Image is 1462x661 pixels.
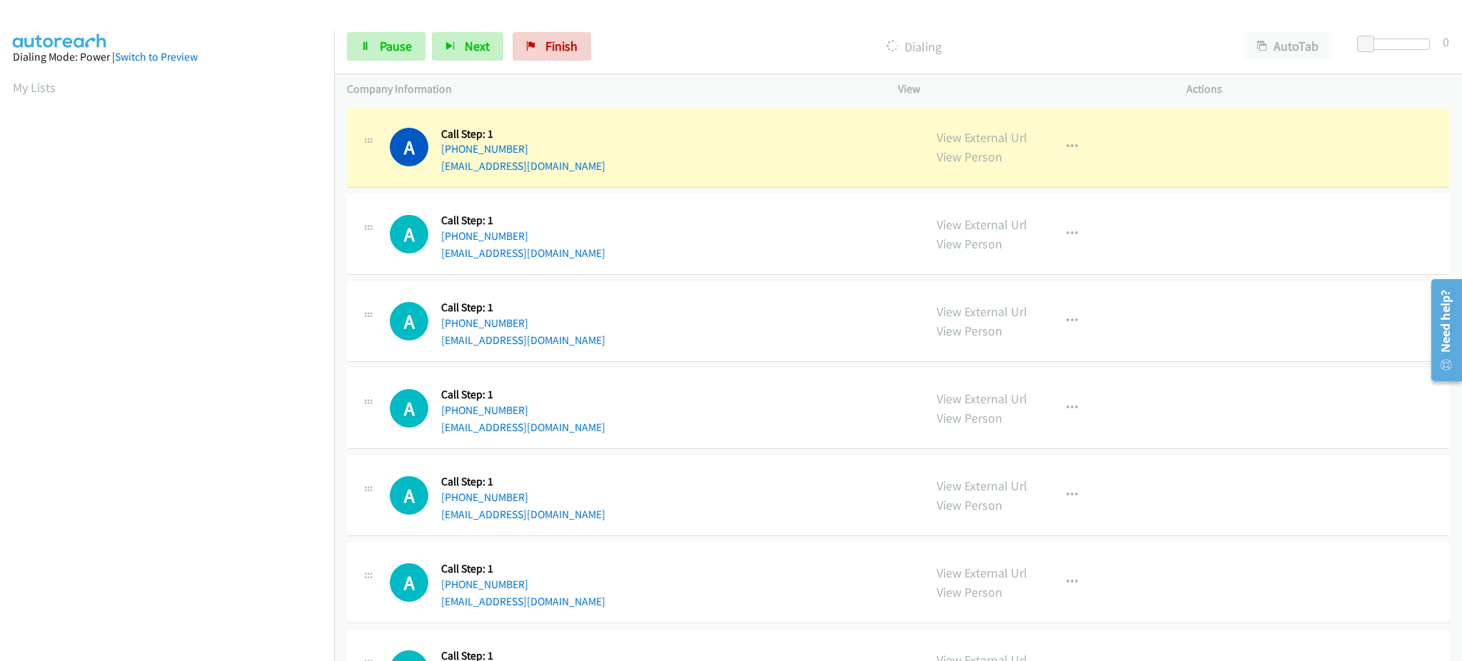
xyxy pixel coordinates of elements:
a: View Person [937,236,1002,252]
div: The call is yet to be attempted [390,563,428,602]
a: [PHONE_NUMBER] [441,403,528,417]
a: View External Url [937,216,1027,233]
a: [PHONE_NUMBER] [441,577,528,591]
h1: A [390,215,428,253]
h5: Call Step: 1 [441,301,605,315]
a: [PHONE_NUMBER] [441,142,528,156]
iframe: Resource Center [1421,273,1462,387]
h5: Call Step: 1 [441,475,605,489]
div: The call is yet to be attempted [390,302,428,340]
a: [EMAIL_ADDRESS][DOMAIN_NAME] [441,595,605,608]
a: View External Url [937,478,1027,494]
span: Finish [545,38,578,54]
a: View External Url [937,129,1027,146]
a: [PHONE_NUMBER] [441,316,528,330]
a: View External Url [937,390,1027,407]
p: Actions [1186,81,1449,98]
a: [EMAIL_ADDRESS][DOMAIN_NAME] [441,159,605,173]
h5: Call Step: 1 [441,388,605,402]
div: The call is yet to be attempted [390,389,428,428]
a: Switch to Preview [115,50,198,64]
h1: A [390,128,428,166]
span: Pause [380,38,412,54]
a: View Person [937,584,1002,600]
a: View Person [937,148,1002,165]
p: Dialing [610,37,1218,56]
div: Dialing Mode: Power | [13,49,321,66]
h5: Call Step: 1 [441,127,605,141]
a: View Person [937,410,1002,426]
h1: A [390,389,428,428]
a: View Person [937,323,1002,339]
a: [PHONE_NUMBER] [441,229,528,243]
button: AutoTab [1244,32,1332,61]
h1: A [390,302,428,340]
a: [PHONE_NUMBER] [441,490,528,504]
div: The call is yet to be attempted [390,476,428,515]
a: View External Url [937,303,1027,320]
a: View External Url [937,565,1027,581]
p: View [898,81,1161,98]
h1: A [390,476,428,515]
a: Finish [513,32,591,61]
a: [EMAIL_ADDRESS][DOMAIN_NAME] [441,420,605,434]
button: Next [432,32,503,61]
a: View Person [937,497,1002,513]
p: Company Information [347,81,872,98]
a: [EMAIL_ADDRESS][DOMAIN_NAME] [441,333,605,347]
div: 0 [1443,32,1449,51]
h1: A [390,563,428,602]
h5: Call Step: 1 [441,213,605,228]
div: The call is yet to be attempted [390,215,428,253]
a: [EMAIL_ADDRESS][DOMAIN_NAME] [441,246,605,260]
a: Pause [347,32,425,61]
span: Next [465,38,490,54]
h5: Call Step: 1 [441,562,605,576]
a: My Lists [13,79,56,96]
div: Delay between calls (in seconds) [1364,39,1430,50]
a: [EMAIL_ADDRESS][DOMAIN_NAME] [441,508,605,521]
